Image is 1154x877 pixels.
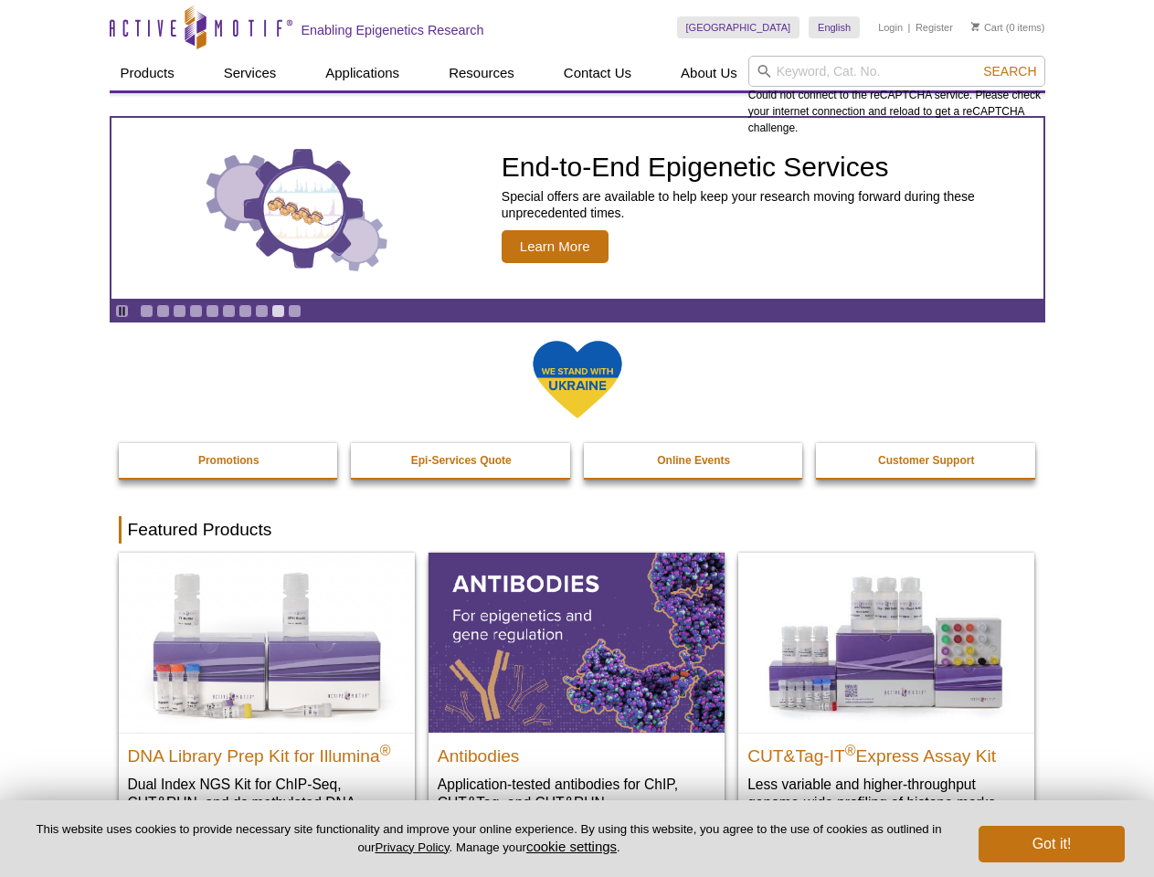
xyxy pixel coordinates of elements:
[809,16,860,38] a: English
[206,304,219,318] a: Go to slide 5
[189,304,203,318] a: Go to slide 4
[110,56,185,90] a: Products
[140,304,154,318] a: Go to slide 1
[29,821,948,856] p: This website uses cookies to provide necessary site functionality and improve your online experie...
[738,553,1034,829] a: CUT&Tag-IT® Express Assay Kit CUT&Tag-IT®Express Assay Kit Less variable and higher-throughput ge...
[584,443,805,478] a: Online Events
[351,443,572,478] a: Epi-Services Quote
[380,742,391,757] sup: ®
[119,553,415,732] img: DNA Library Prep Kit for Illumina
[747,775,1025,812] p: Less variable and higher-throughput genome-wide profiling of histone marks​.
[978,63,1042,79] button: Search
[111,118,1043,299] a: Three gears with decorative charts inside the larger center gear. End-to-End Epigenetic Services ...
[119,443,340,478] a: Promotions
[438,56,525,90] a: Resources
[173,304,186,318] a: Go to slide 3
[128,738,406,766] h2: DNA Library Prep Kit for Illumina
[238,304,252,318] a: Go to slide 7
[845,742,856,757] sup: ®
[119,553,415,848] a: DNA Library Prep Kit for Illumina DNA Library Prep Kit for Illumina® Dual Index NGS Kit for ChIP-...
[916,21,953,34] a: Register
[429,553,725,829] a: All Antibodies Antibodies Application-tested antibodies for ChIP, CUT&Tag, and CUT&RUN.
[302,22,484,38] h2: Enabling Epigenetics Research
[738,553,1034,732] img: CUT&Tag-IT® Express Assay Kit
[983,64,1036,79] span: Search
[271,304,285,318] a: Go to slide 9
[213,56,288,90] a: Services
[375,840,449,854] a: Privacy Policy
[878,21,903,34] a: Login
[111,118,1043,299] article: End-to-End Epigenetic Services
[115,304,129,318] a: Toggle autoplay
[206,144,388,272] img: Three gears with decorative charts inside the larger center gear.
[748,56,1045,136] div: Could not connect to the reCAPTCHA service. Please check your internet connection and reload to g...
[438,738,715,766] h2: Antibodies
[553,56,642,90] a: Contact Us
[288,304,302,318] a: Go to slide 10
[222,304,236,318] a: Go to slide 6
[314,56,410,90] a: Applications
[255,304,269,318] a: Go to slide 8
[429,553,725,732] img: All Antibodies
[198,454,259,467] strong: Promotions
[502,153,1034,181] h2: End-to-End Epigenetic Services
[908,16,911,38] li: |
[971,22,979,31] img: Your Cart
[677,16,800,38] a: [GEOGRAPHIC_DATA]
[748,56,1045,87] input: Keyword, Cat. No.
[532,339,623,420] img: We Stand With Ukraine
[971,16,1045,38] li: (0 items)
[526,839,617,854] button: cookie settings
[502,188,1034,221] p: Special offers are available to help keep your research moving forward during these unprecedented...
[502,230,609,263] span: Learn More
[747,738,1025,766] h2: CUT&Tag-IT Express Assay Kit
[156,304,170,318] a: Go to slide 2
[816,443,1037,478] a: Customer Support
[119,516,1036,544] h2: Featured Products
[657,454,730,467] strong: Online Events
[878,454,974,467] strong: Customer Support
[670,56,748,90] a: About Us
[971,21,1003,34] a: Cart
[979,826,1125,862] button: Got it!
[438,775,715,812] p: Application-tested antibodies for ChIP, CUT&Tag, and CUT&RUN.
[128,775,406,830] p: Dual Index NGS Kit for ChIP-Seq, CUT&RUN, and ds methylated DNA assays.
[411,454,512,467] strong: Epi-Services Quote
